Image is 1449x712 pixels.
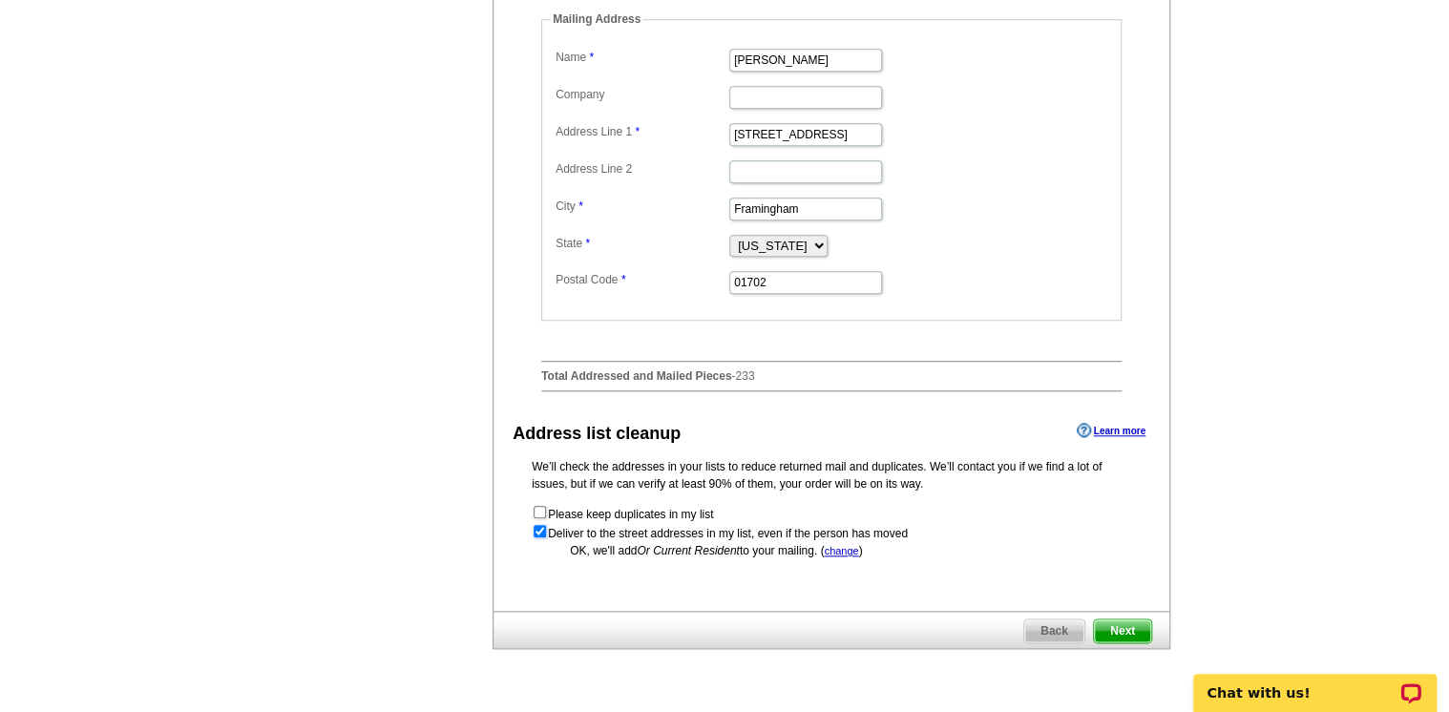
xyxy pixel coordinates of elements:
[556,198,727,215] label: City
[556,123,727,140] label: Address Line 1
[532,504,1131,542] form: Please keep duplicates in my list Deliver to the street addresses in my list, even if the person ...
[513,421,681,447] div: Address list cleanup
[637,544,739,557] span: Or Current Resident
[532,542,1131,559] div: OK, we'll add to your mailing. ( )
[1024,619,1084,642] span: Back
[1023,618,1085,643] a: Back
[1077,423,1145,438] a: Learn more
[556,160,727,178] label: Address Line 2
[556,271,727,288] label: Postal Code
[735,369,754,383] span: 233
[551,10,642,28] legend: Mailing Address
[556,86,727,103] label: Company
[532,458,1131,492] p: We’ll check the addresses in your lists to reduce returned mail and duplicates. We’ll contact you...
[556,49,727,66] label: Name
[824,545,858,556] a: change
[541,369,731,383] strong: Total Addressed and Mailed Pieces
[556,235,727,252] label: State
[1181,652,1449,712] iframe: LiveChat chat widget
[1094,619,1151,642] span: Next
